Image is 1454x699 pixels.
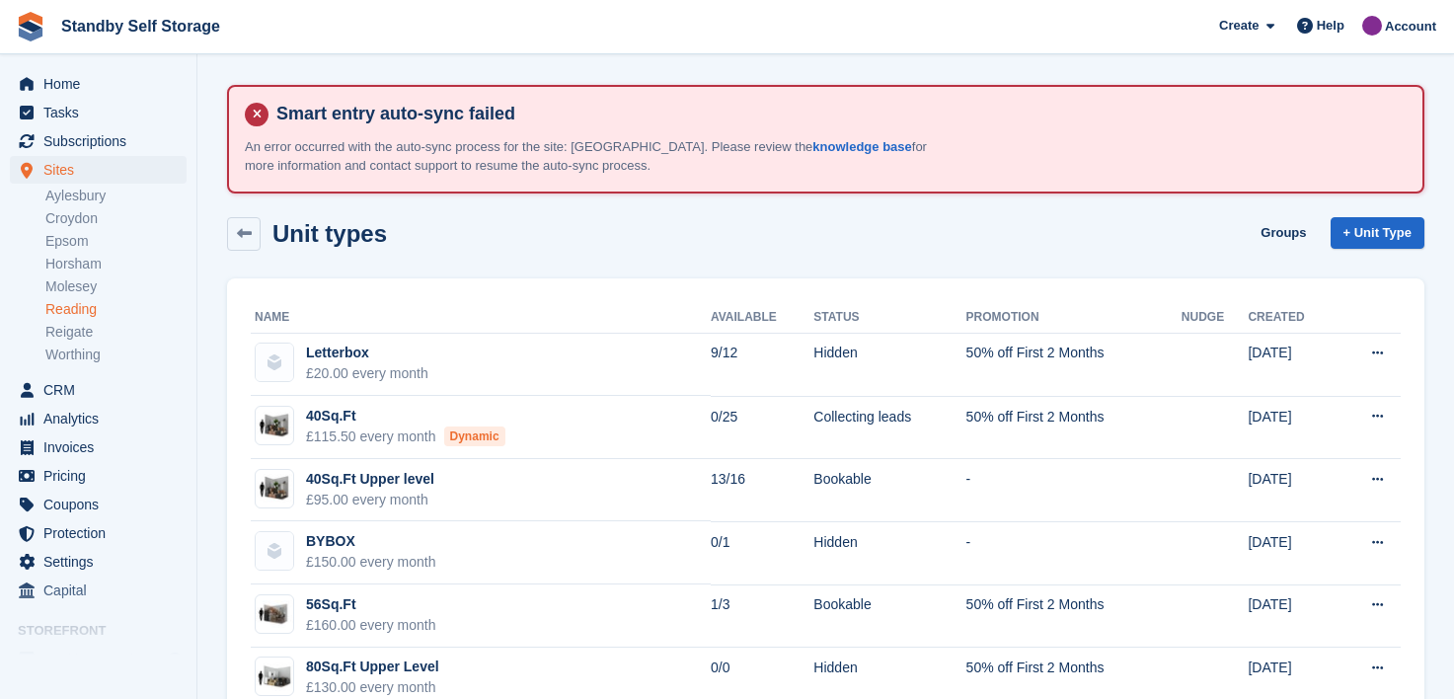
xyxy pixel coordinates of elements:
td: - [966,459,1182,522]
a: menu [10,70,187,98]
a: menu [10,433,187,461]
div: £115.50 every month [306,427,505,447]
td: [DATE] [1248,521,1336,584]
td: Collecting leads [813,396,965,459]
div: Letterbox [306,343,428,363]
span: CRM [43,376,162,404]
span: Sites [43,156,162,184]
div: £20.00 every month [306,363,428,384]
a: Aylesbury [45,187,187,205]
h4: Smart entry auto-sync failed [268,103,1407,125]
div: 80Sq.Ft Upper Level [306,657,439,677]
td: - [966,521,1182,584]
td: 13/16 [711,459,813,522]
td: 1/3 [711,584,813,648]
td: [DATE] [1248,396,1336,459]
div: 56Sq.Ft [306,594,436,615]
span: Help [1317,16,1344,36]
span: Protection [43,519,162,547]
a: menu [10,405,187,432]
a: Groups [1253,217,1314,250]
a: Preview store [163,648,187,671]
th: Name [251,302,711,334]
div: BYBOX [306,531,436,552]
img: 40-sqft-unit.jpg [256,412,293,440]
td: [DATE] [1248,333,1336,396]
span: Create [1219,16,1259,36]
img: stora-icon-8386f47178a22dfd0bd8f6a31ec36ba5ce8667c1dd55bd0f319d3a0aa187defe.svg [16,12,45,41]
p: An error occurred with the auto-sync process for the site: [GEOGRAPHIC_DATA]. Please review the f... [245,137,936,176]
td: [DATE] [1248,584,1336,648]
a: Worthing [45,346,187,364]
span: Subscriptions [43,127,162,155]
td: Bookable [813,584,965,648]
a: menu [10,519,187,547]
div: £95.00 every month [306,490,434,510]
span: Analytics [43,405,162,432]
img: 60-sqft-unit.jpg [256,600,293,629]
th: Created [1248,302,1336,334]
div: £150.00 every month [306,552,436,573]
a: menu [10,491,187,518]
td: Bookable [813,459,965,522]
div: 40Sq.Ft [306,406,505,427]
span: Capital [43,577,162,604]
span: Booking Portal [43,646,162,673]
a: Epsom [45,232,187,251]
img: blank-unit-type-icon-ffbac7b88ba66c5e286b0e438baccc4b9c83835d4c34f86887a83fc20ec27e7b.svg [256,344,293,381]
td: [DATE] [1248,459,1336,522]
a: menu [10,548,187,576]
div: Dynamic [444,427,505,446]
td: 0/25 [711,396,813,459]
span: Pricing [43,462,162,490]
span: Account [1385,17,1436,37]
span: Storefront [18,621,196,641]
a: menu [10,127,187,155]
img: 75-sqft-unit.jpg [256,662,293,691]
td: 50% off First 2 Months [966,396,1182,459]
td: Hidden [813,521,965,584]
div: £160.00 every month [306,615,436,636]
a: Standby Self Storage [53,10,228,42]
img: Sue Ford [1362,16,1382,36]
a: Reading [45,300,187,319]
span: Invoices [43,433,162,461]
a: menu [10,376,187,404]
span: Tasks [43,99,162,126]
td: Hidden [813,333,965,396]
a: + Unit Type [1331,217,1424,250]
a: menu [10,462,187,490]
a: menu [10,99,187,126]
span: Home [43,70,162,98]
img: 40-sqft-unit.jpg [256,474,293,503]
td: 9/12 [711,333,813,396]
a: menu [10,577,187,604]
div: £130.00 every month [306,677,439,698]
th: Status [813,302,965,334]
td: 0/1 [711,521,813,584]
span: Settings [43,548,162,576]
a: Horsham [45,255,187,273]
img: blank-unit-type-icon-ffbac7b88ba66c5e286b0e438baccc4b9c83835d4c34f86887a83fc20ec27e7b.svg [256,532,293,570]
span: Coupons [43,491,162,518]
th: Promotion [966,302,1182,334]
a: knowledge base [812,139,911,154]
td: 50% off First 2 Months [966,584,1182,648]
a: menu [10,646,187,673]
a: menu [10,156,187,184]
h2: Unit types [272,220,387,247]
td: 50% off First 2 Months [966,333,1182,396]
a: Molesey [45,277,187,296]
a: Croydon [45,209,187,228]
th: Available [711,302,813,334]
a: Reigate [45,323,187,342]
th: Nudge [1182,302,1249,334]
div: 40Sq.Ft Upper level [306,469,434,490]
